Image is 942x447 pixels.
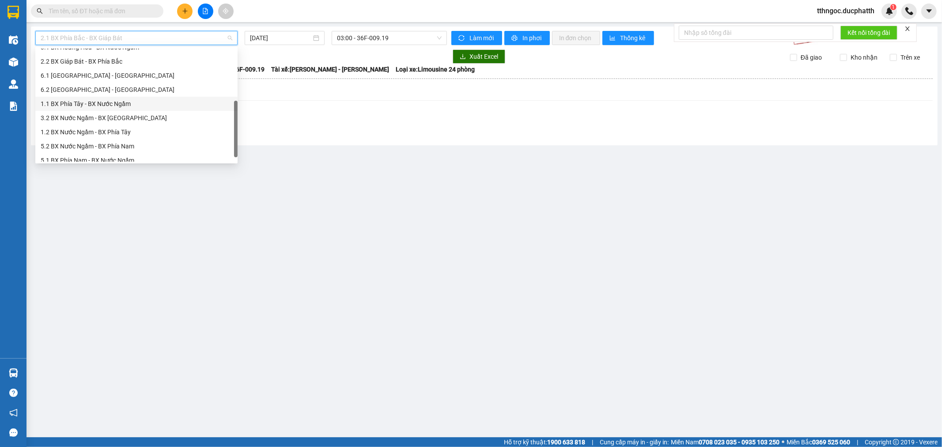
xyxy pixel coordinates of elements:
input: Tìm tên, số ĐT hoặc mã đơn [49,6,153,16]
span: Trên xe [897,53,923,62]
span: Số xe: 36F-009.19 [216,64,265,74]
span: Cung cấp máy in - giấy in: [600,437,669,447]
span: Loại xe: Limousine 24 phòng [396,64,475,74]
span: 1 [892,4,895,10]
button: plus [177,4,193,19]
div: 1.1 BX Phía Tây - BX Nước Ngầm [41,99,232,109]
img: warehouse-icon [9,368,18,378]
div: 6.1 [GEOGRAPHIC_DATA] - [GEOGRAPHIC_DATA] [41,71,232,80]
span: Kết nối tổng đài [847,28,890,38]
button: caret-down [921,4,937,19]
button: aim [218,4,234,19]
span: close [904,26,911,32]
span: message [9,428,18,437]
button: In đơn chọn [552,31,600,45]
div: 5.1 BX Phía Nam - BX Nước Ngầm [41,155,232,165]
strong: 0708 023 035 - 0935 103 250 [699,439,779,446]
span: Tài xế: [PERSON_NAME] - [PERSON_NAME] [271,64,389,74]
span: 2.1 BX Phía Bắc - BX Giáp Bát [41,31,232,45]
button: downloadXuất Excel [453,49,505,64]
span: question-circle [9,389,18,397]
img: phone-icon [905,7,913,15]
div: 5.2 BX Nước Ngầm - BX Phía Nam [41,141,232,151]
input: 11/08/2025 [250,33,311,43]
img: solution-icon [9,102,18,111]
span: plus [182,8,188,14]
img: logo-vxr [8,6,19,19]
strong: 1900 633 818 [547,439,585,446]
span: Đã giao [797,53,825,62]
div: 3.2 BX Nước Ngầm - BX [GEOGRAPHIC_DATA] [41,113,232,123]
img: warehouse-icon [9,35,18,45]
div: 6.1 Thanh Hóa - Hà Nội [35,68,238,83]
img: warehouse-icon [9,80,18,89]
span: printer [511,35,519,42]
button: bar-chartThống kê [602,31,654,45]
input: Nhập số tổng đài [679,26,833,40]
button: printerIn phơi [504,31,550,45]
div: 2.2 BX Giáp Bát - BX Phía Bắc [41,57,232,66]
span: file-add [202,8,208,14]
img: icon-new-feature [885,7,893,15]
span: ⚪️ [782,440,784,444]
sup: 1 [890,4,897,10]
div: 2.2 BX Giáp Bát - BX Phía Bắc [35,54,238,68]
span: aim [223,8,229,14]
button: file-add [198,4,213,19]
button: Kết nối tổng đài [840,26,897,40]
strong: 0369 525 060 [812,439,850,446]
span: copyright [893,439,899,445]
span: | [857,437,858,447]
span: notification [9,409,18,417]
span: tthngoc.ducphatth [810,5,881,16]
img: warehouse-icon [9,57,18,67]
div: 3.2 BX Nước Ngầm - BX Hoằng Hóa [35,111,238,125]
span: 03:00 - 36F-009.19 [337,31,441,45]
button: syncLàm mới [451,31,502,45]
span: bar-chart [609,35,617,42]
div: 5.1 BX Phía Nam - BX Nước Ngầm [35,153,238,167]
span: | [592,437,593,447]
span: caret-down [925,7,933,15]
span: Miền Bắc [787,437,850,447]
span: Làm mới [469,33,495,43]
div: 6.2 Hà Nội - Thanh Hóa [35,83,238,97]
span: Thống kê [620,33,647,43]
div: 6.2 [GEOGRAPHIC_DATA] - [GEOGRAPHIC_DATA] [41,85,232,95]
div: 1.2 BX Nước Ngầm - BX Phía Tây [35,125,238,139]
span: Kho nhận [847,53,881,62]
span: In phơi [522,33,543,43]
span: sync [458,35,466,42]
div: 1.1 BX Phía Tây - BX Nước Ngầm [35,97,238,111]
div: 1.2 BX Nước Ngầm - BX Phía Tây [41,127,232,137]
span: Miền Nam [671,437,779,447]
div: 5.2 BX Nước Ngầm - BX Phía Nam [35,139,238,153]
span: Hỗ trợ kỹ thuật: [504,437,585,447]
span: search [37,8,43,14]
